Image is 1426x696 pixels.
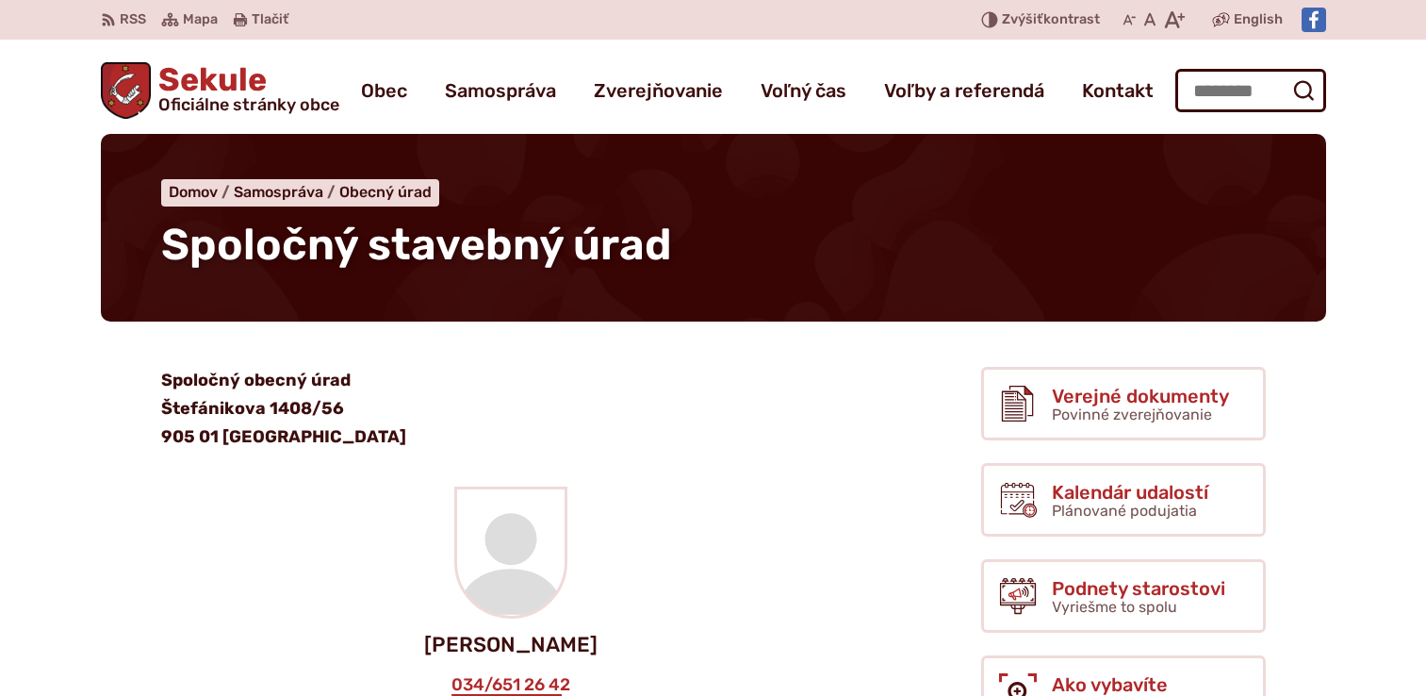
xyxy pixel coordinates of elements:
[761,64,846,117] a: Voľný čas
[252,12,288,28] span: Tlačiť
[1002,12,1100,28] span: kontrast
[169,183,234,201] a: Domov
[1052,578,1225,599] span: Podnety starostovi
[1052,502,1197,520] span: Plánované podujatia
[1302,8,1326,32] img: Prejsť na Facebook stránku
[101,62,340,119] a: Logo Sekule, prejsť na domovskú stránku.
[101,62,152,119] img: Prejsť na domovskú stránku
[339,183,432,201] a: Obecný úrad
[1052,482,1208,503] span: Kalendár udalostí
[445,64,556,117] a: Samospráva
[151,64,339,113] span: Sekule
[158,96,339,113] span: Oficiálne stránky obce
[981,367,1266,440] a: Verejné dokumenty Povinné zverejňovanie
[169,183,218,201] span: Domov
[884,64,1044,117] a: Voľby a referendá
[981,463,1266,537] a: Kalendár udalostí Plánované podujatia
[161,370,406,446] strong: Spoločný obecný úrad Štefánikova 1408/56 905 01 [GEOGRAPHIC_DATA]
[234,183,323,201] span: Samospráva
[981,559,1266,633] a: Podnety starostovi Vyriešme to spolu
[1052,386,1229,406] span: Verejné dokumenty
[120,8,146,31] span: RSS
[183,8,218,31] span: Mapa
[594,64,723,117] a: Zverejňovanie
[131,634,891,656] p: [PERSON_NAME]
[450,675,572,696] a: 034/651 26 42
[1002,11,1043,27] span: Zvýšiť
[361,64,407,117] a: Obec
[1052,674,1238,695] span: Ako vybavíte
[1082,64,1154,117] a: Kontakt
[1230,8,1287,31] a: English
[234,183,339,201] a: Samospráva
[1052,406,1212,423] span: Povinné zverejňovanie
[1052,598,1177,616] span: Vyriešme to spolu
[161,219,672,271] span: Spoločný stavebný úrad
[1234,8,1283,31] span: English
